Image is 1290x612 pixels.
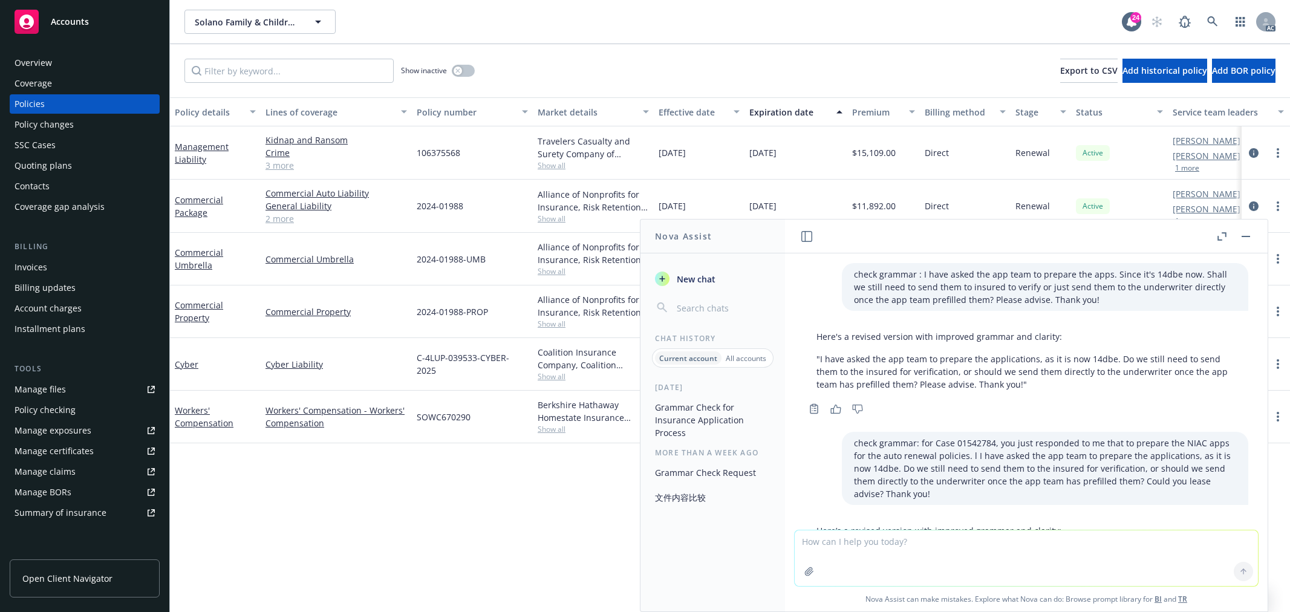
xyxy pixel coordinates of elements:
a: [PERSON_NAME] [1173,149,1240,162]
span: Active [1081,148,1105,158]
span: [DATE] [659,200,686,212]
div: Manage claims [15,462,76,481]
span: Show all [538,213,649,224]
a: 2 more [265,212,407,225]
span: 2024-01988-PROP [417,305,488,318]
div: Berkshire Hathaway Homestate Insurance Company, Berkshire Hathaway Homestate Companies (BHHC) [538,399,649,424]
div: Billing updates [15,278,76,298]
a: Overview [10,53,160,73]
button: Grammar Check Request [650,463,775,483]
div: Policy details [175,106,243,119]
div: Quoting plans [15,156,72,175]
div: More than a week ago [640,448,785,458]
a: Crime [265,146,407,159]
button: Policy number [412,97,533,126]
p: "I have asked the app team to prepare the applications, as it is now 14dbe. Do we still need to s... [816,353,1236,391]
div: Status [1076,106,1150,119]
div: Alliance of Nonprofits for Insurance, Risk Retention Group, Inc., Nonprofits Insurance Alliance o... [538,241,649,266]
button: 文件内容比较 [650,487,775,507]
a: Installment plans [10,319,160,339]
span: Show all [538,319,649,329]
a: circleInformation [1246,199,1261,213]
a: Commercial Umbrella [175,247,223,271]
a: Commercial Property [265,305,407,318]
a: Report a Bug [1173,10,1197,34]
span: 2024-01988 [417,200,463,212]
div: Policies [15,94,45,114]
div: Tools [10,363,160,375]
a: Invoices [10,258,160,277]
span: Show all [538,371,649,382]
a: Cyber [175,359,198,370]
a: Start snowing [1145,10,1169,34]
a: Commercial Package [175,194,223,218]
a: Commercial Umbrella [265,253,407,265]
a: Commercial Auto Liability [265,187,407,200]
span: Show inactive [401,65,447,76]
a: Manage exposures [10,421,160,440]
div: Manage certificates [15,441,94,461]
a: Coverage gap analysis [10,197,160,216]
span: Renewal [1015,200,1050,212]
a: more [1271,199,1285,213]
div: Chat History [640,333,785,343]
div: Coalition Insurance Company, Coalition Insurance Solutions (Carrier) [538,346,649,371]
h1: Nova Assist [655,230,712,243]
svg: Copy to clipboard [809,403,819,414]
p: check grammar: for Case 01542784, you just responded to me that to prepare the NIAC apps for the ... [854,437,1236,500]
button: Status [1071,97,1168,126]
div: Coverage [15,74,52,93]
a: Billing updates [10,278,160,298]
a: Manage files [10,380,160,399]
div: SSC Cases [15,135,56,155]
span: Solano Family & Children's Services [195,16,299,28]
a: Switch app [1228,10,1253,34]
a: Policies [10,94,160,114]
span: Show all [538,160,649,171]
div: Alliance of Nonprofits for Insurance, Risk Retention Group, Inc., Nonprofits Insurance Alliance o... [538,293,649,319]
button: Thumbs down [848,400,867,417]
div: Alliance of Nonprofits for Insurance, Risk Retention Group, Inc., Nonprofits Insurance Alliance o... [538,188,649,213]
button: Add historical policy [1122,59,1207,83]
a: BI [1155,594,1162,604]
button: Solano Family & Children's Services [184,10,336,34]
span: Open Client Navigator [22,572,112,585]
button: Expiration date [744,97,847,126]
input: Search chats [674,299,770,316]
a: more [1271,409,1285,424]
div: Stage [1015,106,1053,119]
a: Quoting plans [10,156,160,175]
span: Add historical policy [1122,65,1207,76]
a: Manage claims [10,462,160,481]
button: Effective date [654,97,744,126]
div: Policy number [417,106,515,119]
button: 1 more [1175,164,1199,172]
div: Manage BORs [15,483,71,502]
a: [PERSON_NAME] [1173,187,1240,200]
span: Direct [925,146,949,159]
span: Renewal [1015,146,1050,159]
a: more [1271,357,1285,371]
p: All accounts [726,353,766,363]
div: Service team leaders [1173,106,1271,119]
div: Manage files [15,380,66,399]
a: TR [1178,594,1187,604]
div: Premium [852,106,902,119]
p: Current account [659,353,717,363]
span: Accounts [51,17,89,27]
div: Overview [15,53,52,73]
button: Add BOR policy [1212,59,1275,83]
button: Grammar Check for Insurance Application Process [650,397,775,443]
div: Billing method [925,106,992,119]
div: Policy changes [15,115,74,134]
span: Export to CSV [1060,65,1118,76]
a: General Liability [265,200,407,212]
a: Summary of insurance [10,503,160,522]
span: New chat [674,273,715,285]
span: Direct [925,200,949,212]
p: Here’s a revised version with improved grammar and clarity: [816,524,1236,537]
a: Contacts [10,177,160,196]
a: [PERSON_NAME] [1173,203,1240,215]
div: Coverage gap analysis [15,197,105,216]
